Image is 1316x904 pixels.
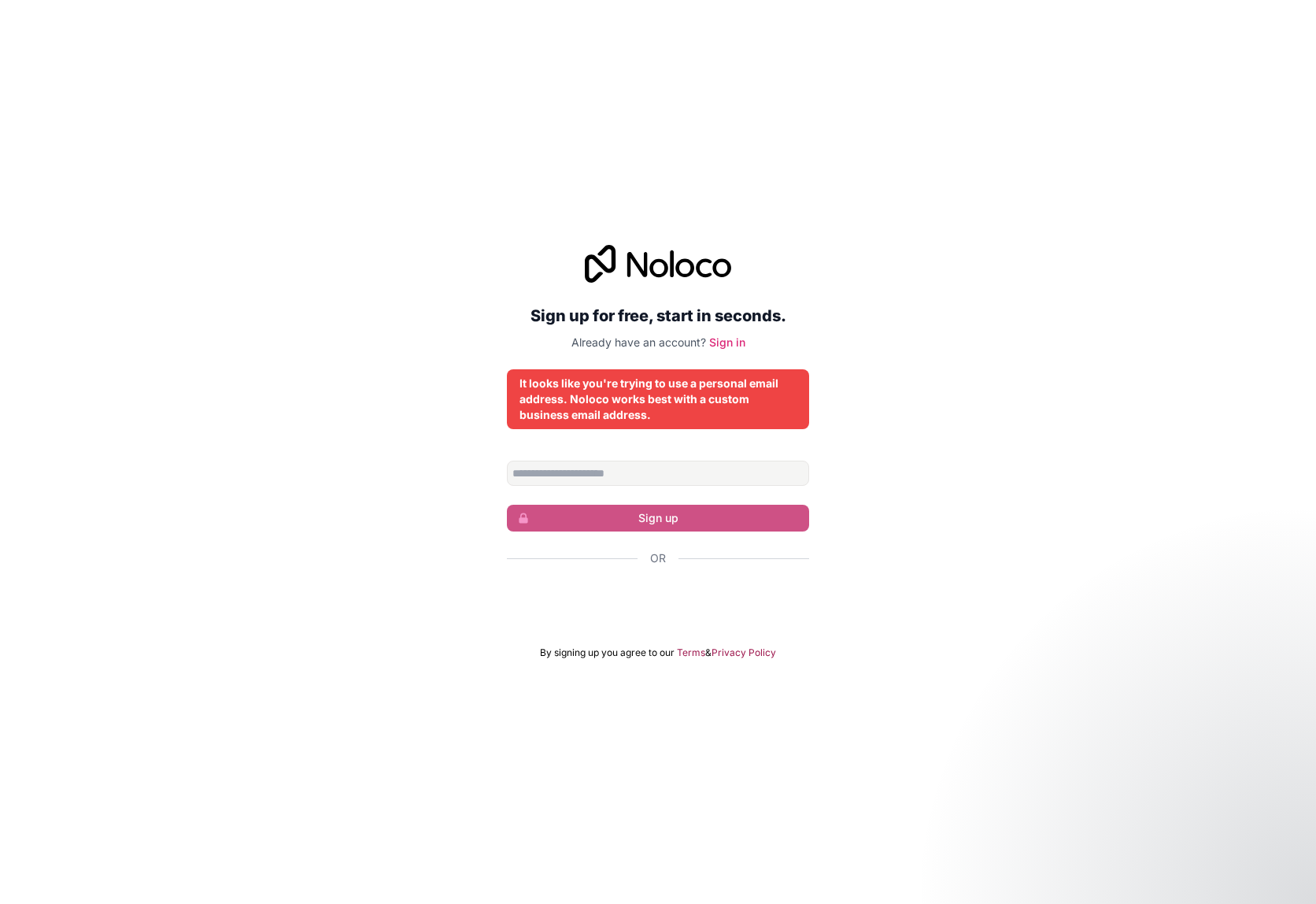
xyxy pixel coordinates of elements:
iframe: Intercom notifications message [1001,786,1316,896]
span: & [705,647,712,659]
a: Terms [677,647,705,659]
input: Email address [507,461,809,486]
span: By signing up you agree to our [540,647,675,659]
a: Sign in [709,335,745,349]
button: Sign up [507,505,809,532]
div: It looks like you're trying to use a personal email address. Noloco works best with a custom busi... [519,376,797,423]
span: Or [650,550,666,566]
iframe: Sign in with Google Button [499,584,817,618]
h2: Sign up for free, start in seconds. [507,302,809,330]
a: Privacy Policy [712,647,776,659]
span: Already have an account? [571,335,706,349]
